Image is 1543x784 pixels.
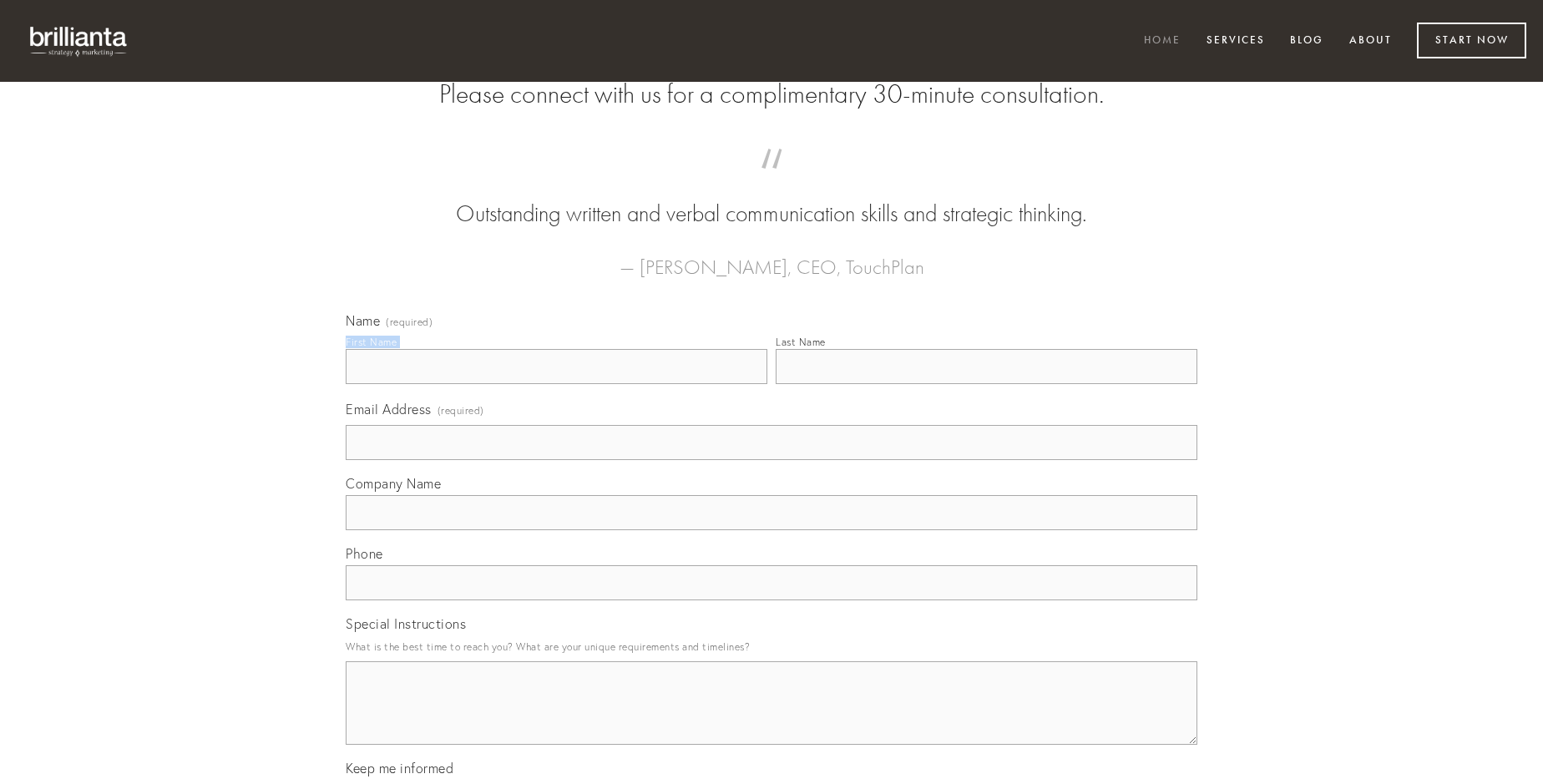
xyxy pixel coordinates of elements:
[346,615,466,632] span: Special Instructions
[1279,28,1334,55] a: Blog
[346,545,383,562] span: Phone
[776,336,826,348] div: Last Name
[346,78,1197,110] h2: Please connect with us for a complimentary 30-minute consultation.
[346,475,441,492] span: Company Name
[17,17,142,65] img: brillianta - research, strategy, marketing
[1338,28,1403,55] a: About
[372,165,1171,198] span: “
[438,399,484,422] span: (required)
[386,317,433,327] span: (required)
[346,401,432,417] span: Email Address
[346,312,380,329] span: Name
[1417,23,1526,58] a: Start Now
[346,336,397,348] div: First Name
[1133,28,1191,55] a: Home
[372,165,1171,230] blockquote: Outstanding written and verbal communication skills and strategic thinking.
[346,635,1197,658] p: What is the best time to reach you? What are your unique requirements and timelines?
[372,230,1171,284] figcaption: — [PERSON_NAME], CEO, TouchPlan
[346,760,453,776] span: Keep me informed
[1196,28,1276,55] a: Services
